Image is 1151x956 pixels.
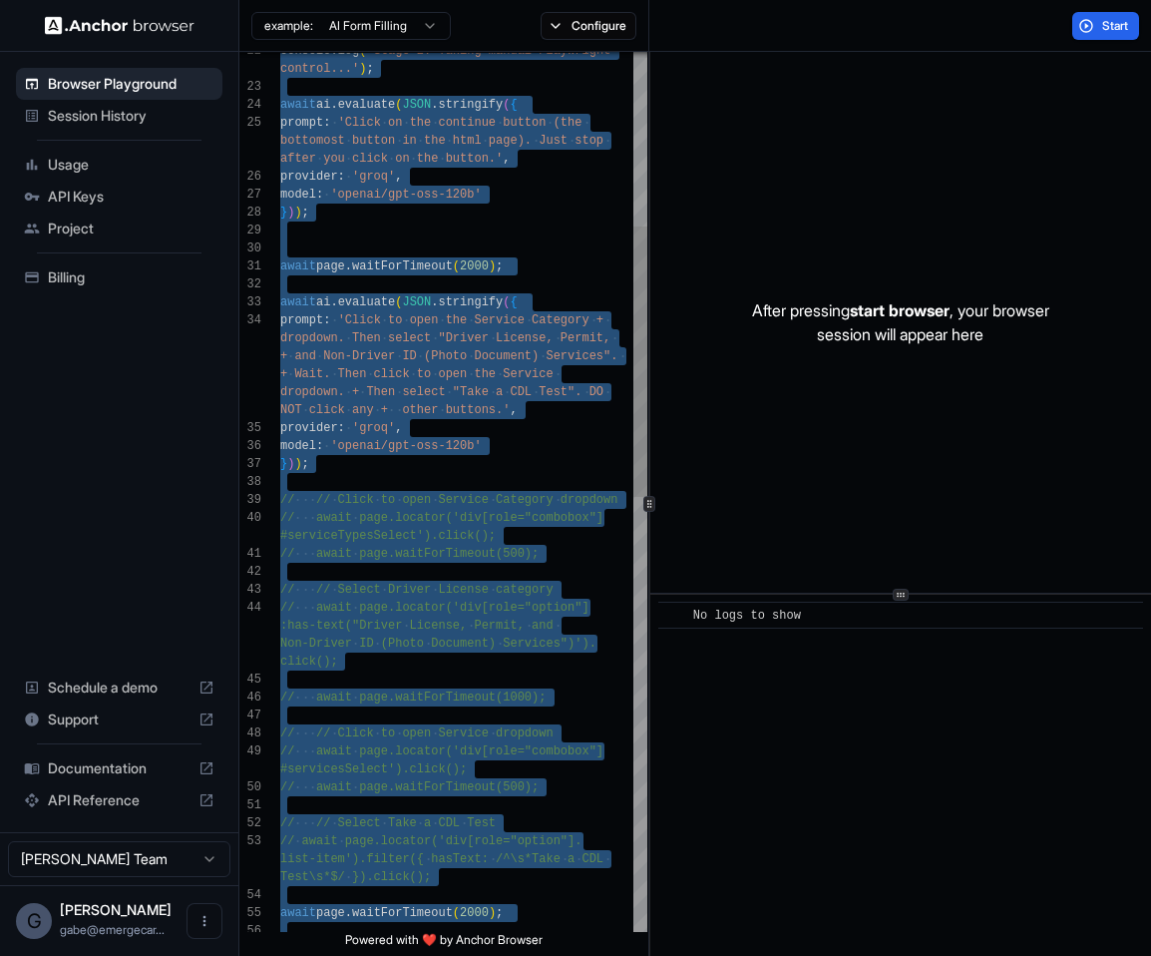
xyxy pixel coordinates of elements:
div: API Keys [16,181,222,213]
div: 42 [239,563,261,581]
span: // await page.waitForTimeout(500); [280,780,539,794]
span: NOT click any + other buttons.' [280,403,510,417]
span: ( [503,98,510,112]
span: : [316,439,323,453]
span: dropdown. + Then select "Take a CDL Test". DO [280,385,603,399]
span: Documentation [48,758,191,778]
span: // // Select Take a CDL Test [280,816,496,830]
span: // await page.locator('div[role="combobox"] [280,511,603,525]
span: await [280,98,316,112]
span: No logs to show [693,609,801,623]
span: bottomost button in the html page). Just stop [280,134,603,148]
span: { [510,98,517,112]
div: 55 [239,904,261,922]
div: 32 [239,275,261,293]
img: Anchor Logo [45,16,194,35]
div: 47 [239,707,261,724]
div: Browser Playground [16,68,222,100]
span: await [280,295,316,309]
span: Session History [48,106,214,126]
div: 56 [239,922,261,940]
span: . [330,295,337,309]
span: example: [264,18,313,34]
span: ; [302,457,309,471]
span: Test\s*$/ }).click(); [280,870,431,884]
span: ( [453,906,460,920]
span: 'groq' [352,170,395,184]
span: Schedule a demo [48,678,191,698]
span: provider [280,421,338,435]
span: Non-Driver ID (Photo Document) Services")'). [280,637,596,651]
div: 23 [239,78,261,96]
div: 41 [239,545,261,563]
span: : [316,188,323,202]
span: // await page.waitForTimeout(1000); [280,691,546,705]
span: JSON [402,295,431,309]
span: control...' [280,62,359,76]
div: Support [16,704,222,735]
div: 28 [239,204,261,222]
div: 27 [239,186,261,204]
span: Billing [48,267,214,287]
span: { [510,295,517,309]
span: evaluate [338,98,396,112]
span: :has-text("Driver License, Permit, and [280,619,554,633]
div: 39 [239,491,261,509]
div: Documentation [16,752,222,784]
span: 2000 [460,906,489,920]
span: , [395,170,402,184]
span: Powered with ❤️ by Anchor Browser [345,932,543,956]
span: } [280,206,287,220]
span: prompt [280,313,323,327]
div: 25 [239,114,261,132]
span: provider [280,170,338,184]
span: prompt [280,116,323,130]
span: ; [496,259,503,273]
span: . [330,98,337,112]
div: 29 [239,222,261,239]
span: // // Click to open Service dropdown [280,726,554,740]
span: evaluate [338,295,396,309]
span: ; [302,206,309,220]
span: 'Click to open the Service Category + [338,313,603,327]
div: 48 [239,724,261,742]
span: await [280,906,316,920]
span: // await page.waitForTimeout(500); [280,547,539,561]
span: // await page.locator('div[role="option"] [280,601,589,615]
span: API Keys [48,187,214,207]
div: 40 [239,509,261,527]
div: Schedule a demo [16,672,222,704]
span: . [345,259,352,273]
span: // await page.locator('div[role="option"]. [280,834,581,848]
div: 36 [239,437,261,455]
span: Project [48,219,214,239]
span: JSON [402,98,431,112]
span: model [280,188,316,202]
span: Start [1102,18,1130,34]
span: , [510,403,517,417]
div: Session History [16,100,222,132]
span: , [395,421,402,435]
span: . [431,295,438,309]
span: page [316,259,345,273]
button: Start [1072,12,1139,40]
span: ai [316,98,330,112]
div: 45 [239,671,261,689]
span: after you click on the button.' [280,152,503,166]
span: // await page.locator('div[role="combobox"] [280,744,603,758]
span: : [338,421,345,435]
div: 52 [239,814,261,832]
span: 'Click on the continue button (the [338,116,582,130]
span: ( [453,259,460,273]
span: ) [489,259,496,273]
span: . [345,906,352,920]
div: 26 [239,168,261,186]
button: Configure [541,12,637,40]
div: 49 [239,742,261,760]
span: 'groq' [352,421,395,435]
span: ) [359,62,366,76]
span: + Wait. Then click to open the Service [280,367,554,381]
div: 31 [239,257,261,275]
span: #servicesSelect').click(); [280,762,467,776]
span: Gabe Saruhashi [60,901,172,918]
